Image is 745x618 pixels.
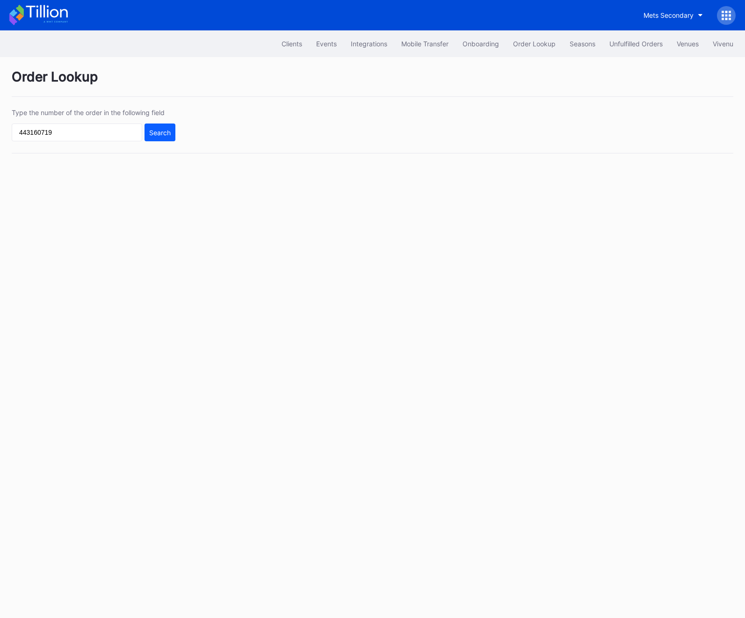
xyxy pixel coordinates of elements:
div: Unfulfilled Orders [609,40,663,48]
div: Order Lookup [12,69,733,97]
button: Order Lookup [506,35,563,52]
button: Events [309,35,344,52]
div: Mobile Transfer [401,40,448,48]
button: Integrations [344,35,394,52]
button: Mobile Transfer [394,35,456,52]
div: Onboarding [463,40,499,48]
div: Vivenu [713,40,733,48]
div: Mets Secondary [644,11,694,19]
button: Venues [670,35,706,52]
div: Venues [677,40,699,48]
button: Clients [275,35,309,52]
div: Integrations [351,40,387,48]
button: Unfulfilled Orders [602,35,670,52]
div: Type the number of the order in the following field [12,109,175,116]
button: Mets Secondary [637,7,710,24]
button: Seasons [563,35,602,52]
button: Onboarding [456,35,506,52]
div: Order Lookup [513,40,556,48]
div: Clients [282,40,302,48]
div: Events [316,40,337,48]
div: Search [149,129,171,137]
input: GT59662 [12,124,142,141]
div: Seasons [570,40,595,48]
button: Vivenu [706,35,740,52]
button: Search [145,124,175,141]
